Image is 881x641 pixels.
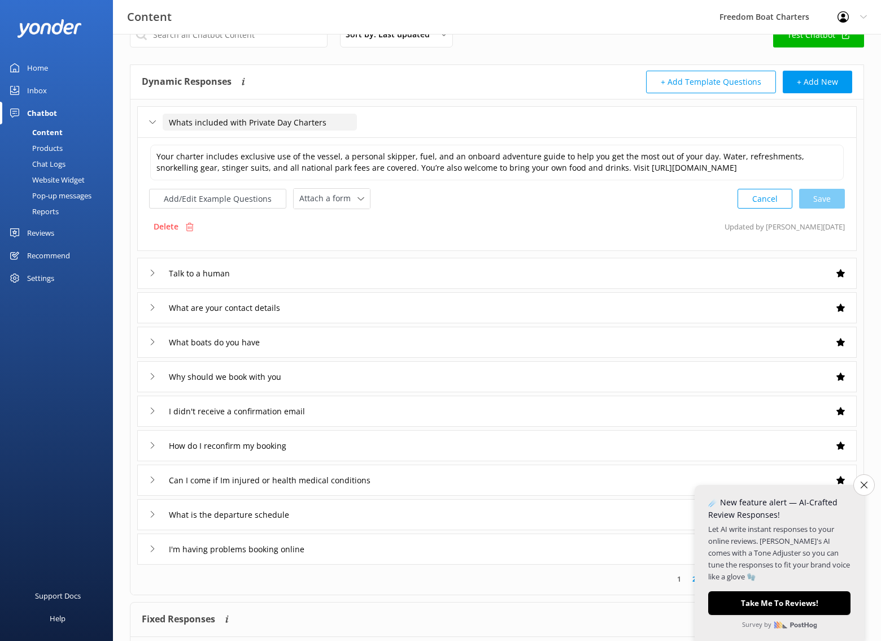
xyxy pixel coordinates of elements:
[7,156,66,172] div: Chat Logs
[773,22,864,47] a: Test Chatbot
[7,124,113,140] a: Content
[149,189,286,209] button: Add/Edit Example Questions
[671,574,687,584] a: 1
[35,584,81,607] div: Support Docs
[346,28,437,41] span: Sort by: Last updated
[687,574,702,584] a: 2
[127,8,172,26] h3: Content
[50,607,66,630] div: Help
[7,188,113,203] a: Pop-up messages
[130,22,328,47] input: Search all Chatbot Content
[7,188,91,203] div: Pop-up messages
[7,172,85,188] div: Website Widget
[27,222,54,244] div: Reviews
[142,608,215,631] h4: Fixed Responses
[27,244,70,267] div: Recommend
[646,71,776,93] button: + Add Template Questions
[27,102,57,124] div: Chatbot
[154,220,178,233] p: Delete
[7,203,113,219] a: Reports
[7,203,59,219] div: Reports
[7,124,63,140] div: Content
[150,145,844,180] textarea: Your charter includes exclusive use of the vessel, a personal skipper, fuel, and an onboard adven...
[17,19,82,38] img: yonder-white-logo.png
[725,216,845,237] p: Updated by [PERSON_NAME] [DATE]
[27,79,47,102] div: Inbox
[7,156,113,172] a: Chat Logs
[142,71,232,93] h4: Dynamic Responses
[7,172,113,188] a: Website Widget
[7,140,113,156] a: Products
[783,71,852,93] button: + Add New
[27,57,48,79] div: Home
[7,140,63,156] div: Products
[27,267,54,289] div: Settings
[738,189,792,209] button: Cancel
[299,192,357,205] span: Attach a form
